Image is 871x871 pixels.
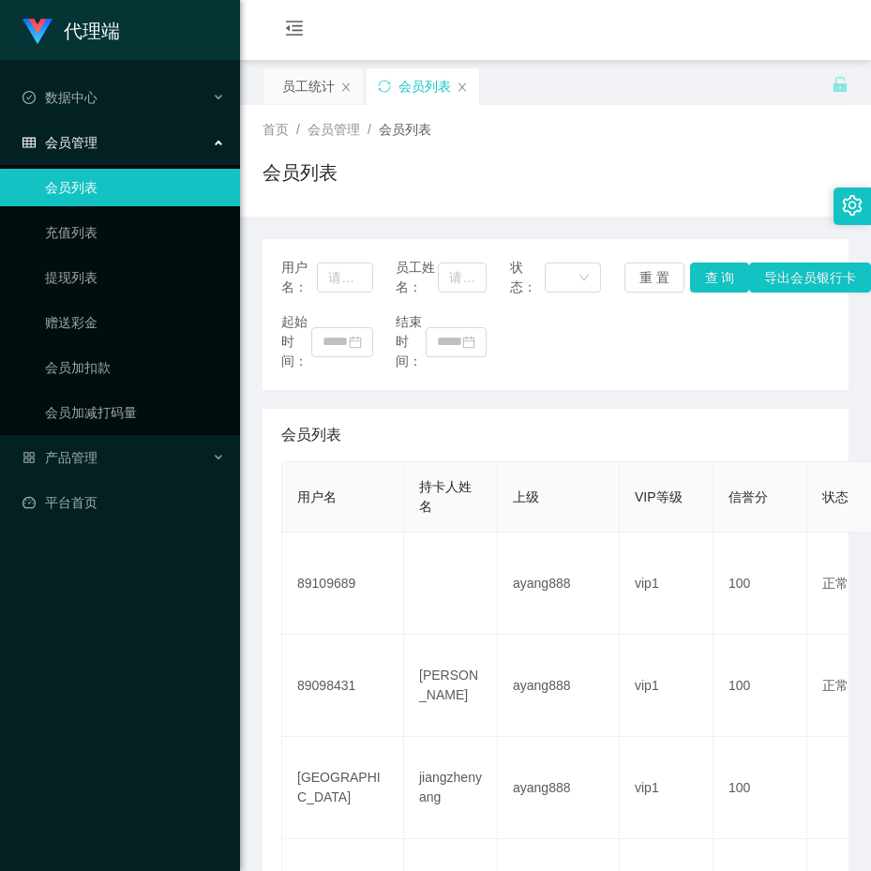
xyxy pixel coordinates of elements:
i: 图标: appstore-o [23,451,36,464]
button: 导出会员银行卡 [749,263,871,293]
span: 员工姓名： [396,258,439,297]
img: logo.9652507e.png [23,19,53,45]
span: 会员管理 [23,135,98,150]
button: 重 置 [624,263,684,293]
td: 100 [713,533,807,635]
a: 赠送彩金 [45,304,225,341]
input: 请输入 [438,263,487,293]
span: 状态 [822,489,848,504]
input: 请输入 [317,263,372,293]
a: 图标: dashboard平台首页 [23,484,225,521]
span: 产品管理 [23,450,98,465]
span: 会员管理 [308,122,360,137]
a: 会员列表 [45,169,225,206]
span: 结束时间： [396,312,426,371]
td: vip1 [620,533,713,635]
i: 图标: table [23,136,36,149]
td: 100 [713,635,807,737]
td: ayang888 [498,533,620,635]
i: 图标: calendar [462,336,475,349]
span: 首页 [263,122,289,137]
h1: 会员列表 [263,158,338,187]
i: 图标: setting [842,195,863,216]
td: ayang888 [498,737,620,839]
i: 图标: unlock [832,76,848,93]
td: 89098431 [282,635,404,737]
button: 查 询 [690,263,750,293]
span: / [368,122,371,137]
i: 图标: sync [378,80,391,93]
i: 图标: check-circle-o [23,91,36,104]
span: 数据中心 [23,90,98,105]
span: 起始时间： [281,312,311,371]
span: 会员列表 [379,122,431,137]
a: 会员加扣款 [45,349,225,386]
span: 会员列表 [281,424,341,446]
td: jiangzhenyang [404,737,498,839]
a: 提现列表 [45,259,225,296]
span: VIP等级 [635,489,683,504]
i: 图标: menu-fold [263,1,326,61]
a: 会员加减打码量 [45,394,225,431]
span: 上级 [513,489,539,504]
i: 图标: close [340,82,352,93]
td: vip1 [620,635,713,737]
a: 充值列表 [45,214,225,251]
a: 代理端 [23,23,120,38]
td: ayang888 [498,635,620,737]
td: [GEOGRAPHIC_DATA] [282,737,404,839]
span: 用户名 [297,489,337,504]
span: 正常 [822,576,848,591]
h1: 代理端 [64,1,120,61]
i: 图标: down [578,272,590,285]
i: 图标: calendar [349,336,362,349]
td: vip1 [620,737,713,839]
div: 会员列表 [398,68,451,104]
span: / [296,122,300,137]
span: 状态： [510,258,545,297]
span: 正常 [822,678,848,693]
td: [PERSON_NAME] [404,635,498,737]
div: 员工统计 [282,68,335,104]
span: 持卡人姓名 [419,479,472,514]
span: 用户名： [281,258,317,297]
td: 89109689 [282,533,404,635]
i: 图标: close [457,82,468,93]
td: 100 [713,737,807,839]
span: 信誉分 [728,489,768,504]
